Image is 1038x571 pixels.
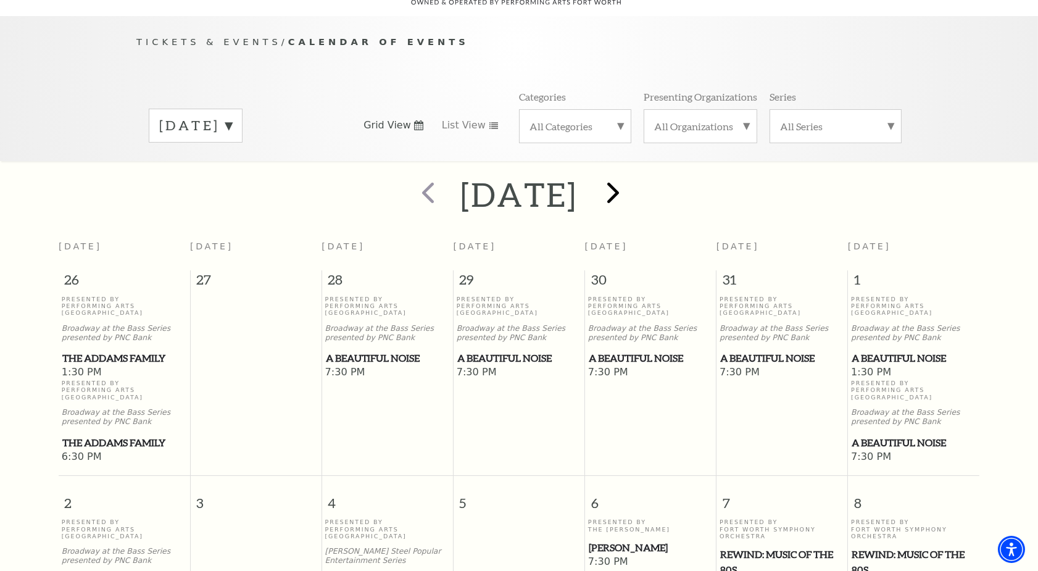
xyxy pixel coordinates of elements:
[529,120,621,133] label: All Categories
[720,324,845,343] p: Broadway at the Bass Series presented by PNC Bank
[720,519,845,540] p: Presented By Fort Worth Symphony Orchestra
[159,116,232,135] label: [DATE]
[770,90,796,103] p: Series
[136,36,281,47] span: Tickets & Events
[851,519,976,540] p: Presented By Fort Worth Symphony Orchestra
[191,476,322,519] span: 3
[716,270,847,295] span: 31
[589,173,634,217] button: next
[654,120,747,133] label: All Organizations
[588,519,713,533] p: Presented By The [PERSON_NAME]
[62,351,186,366] span: The Addams Family
[62,435,186,451] span: The Addams Family
[325,519,450,540] p: Presented By Performing Arts [GEOGRAPHIC_DATA]
[62,451,187,464] span: 6:30 PM
[588,556,713,569] span: 7:30 PM
[589,351,713,366] span: A Beautiful Noise
[851,296,976,317] p: Presented By Performing Arts [GEOGRAPHIC_DATA]
[460,175,577,214] h2: [DATE]
[62,324,187,343] p: Broadway at the Bass Series presented by PNC Bank
[457,296,582,317] p: Presented By Performing Arts [GEOGRAPHIC_DATA]
[454,270,584,295] span: 29
[716,476,847,519] span: 7
[848,241,891,251] span: [DATE]
[322,270,453,295] span: 28
[588,366,713,380] span: 7:30 PM
[325,547,450,565] p: [PERSON_NAME] Steel Popular Entertainment Series
[59,241,102,251] span: [DATE]
[585,476,716,519] span: 6
[363,119,411,132] span: Grid View
[457,366,582,380] span: 7:30 PM
[457,351,581,366] span: A Beautiful Noise
[62,547,187,565] p: Broadway at the Bass Series presented by PNC Bank
[457,324,582,343] p: Broadway at the Bass Series presented by PNC Bank
[453,241,496,251] span: [DATE]
[851,324,976,343] p: Broadway at the Bass Series presented by PNC Bank
[851,451,976,464] span: 7:30 PM
[720,296,845,317] p: Presented By Performing Arts [GEOGRAPHIC_DATA]
[136,35,902,50] p: /
[585,270,716,295] span: 30
[59,270,190,295] span: 26
[190,241,233,251] span: [DATE]
[589,540,713,556] span: [PERSON_NAME]
[852,435,976,451] span: A Beautiful Noise
[998,536,1025,563] div: Accessibility Menu
[322,476,453,519] span: 4
[454,476,584,519] span: 5
[848,476,979,519] span: 8
[588,324,713,343] p: Broadway at the Bass Series presented by PNC Bank
[62,380,187,401] p: Presented By Performing Arts [GEOGRAPHIC_DATA]
[59,476,190,519] span: 2
[62,366,187,380] span: 1:30 PM
[780,120,891,133] label: All Series
[442,119,486,132] span: List View
[716,241,760,251] span: [DATE]
[62,519,187,540] p: Presented By Performing Arts [GEOGRAPHIC_DATA]
[325,296,450,317] p: Presented By Performing Arts [GEOGRAPHIC_DATA]
[288,36,469,47] span: Calendar of Events
[326,351,450,366] span: A Beautiful Noise
[644,90,757,103] p: Presenting Organizations
[720,366,845,380] span: 7:30 PM
[848,270,979,295] span: 1
[325,324,450,343] p: Broadway at the Bass Series presented by PNC Bank
[191,270,322,295] span: 27
[851,380,976,401] p: Presented By Performing Arts [GEOGRAPHIC_DATA]
[585,241,628,251] span: [DATE]
[325,366,450,380] span: 7:30 PM
[404,173,449,217] button: prev
[851,408,976,427] p: Broadway at the Bass Series presented by PNC Bank
[851,366,976,380] span: 1:30 PM
[720,351,844,366] span: A Beautiful Noise
[852,351,976,366] span: A Beautiful Noise
[62,296,187,317] p: Presented By Performing Arts [GEOGRAPHIC_DATA]
[588,296,713,317] p: Presented By Performing Arts [GEOGRAPHIC_DATA]
[519,90,566,103] p: Categories
[322,241,365,251] span: [DATE]
[62,408,187,427] p: Broadway at the Bass Series presented by PNC Bank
